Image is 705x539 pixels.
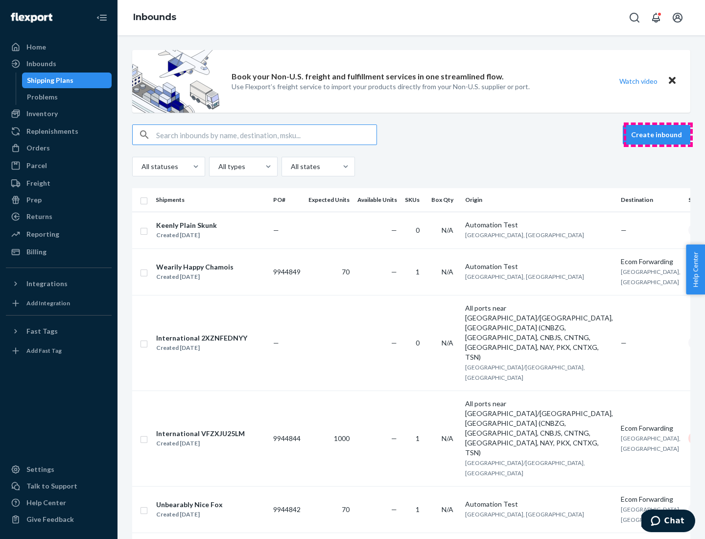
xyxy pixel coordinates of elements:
input: All statuses [141,162,141,171]
input: Search inbounds by name, destination, msku... [156,125,376,145]
a: Billing [6,244,112,260]
p: Book your Non-U.S. freight and fulfillment services in one streamlined flow. [232,71,504,82]
a: Freight [6,175,112,191]
a: Reporting [6,226,112,242]
button: Fast Tags [6,323,112,339]
a: Add Integration [6,295,112,311]
button: Close Navigation [92,8,112,27]
th: Available Units [353,188,401,212]
p: Use Flexport’s freight service to import your products directly from your Non-U.S. supplier or port. [232,82,530,92]
span: [GEOGRAPHIC_DATA], [GEOGRAPHIC_DATA] [621,435,681,452]
div: Add Fast Tag [26,346,62,355]
div: Home [26,42,46,52]
div: International VFZXJU25LM [156,429,245,439]
div: Billing [26,247,47,257]
th: Shipments [152,188,269,212]
div: Reporting [26,229,59,239]
iframe: Opens a widget where you can chat to one of our agents [641,510,695,534]
div: Talk to Support [26,481,77,491]
div: Ecom Forwarding [621,423,681,433]
div: Give Feedback [26,514,74,524]
div: Unbearably Nice Fox [156,500,223,510]
button: Open notifications [646,8,666,27]
div: All ports near [GEOGRAPHIC_DATA]/[GEOGRAPHIC_DATA], [GEOGRAPHIC_DATA] (CNBZG, [GEOGRAPHIC_DATA], ... [465,303,613,362]
td: 9944849 [269,248,305,295]
div: Keenly Plain Skunk [156,220,217,230]
span: — [273,339,279,347]
div: International 2XZNFEDNYY [156,333,247,343]
div: Prep [26,195,42,205]
div: Freight [26,178,50,188]
a: Settings [6,462,112,477]
button: Give Feedback [6,512,112,527]
span: [GEOGRAPHIC_DATA], [GEOGRAPHIC_DATA] [465,273,584,280]
div: Parcel [26,161,47,171]
span: — [621,339,627,347]
a: Help Center [6,495,112,511]
span: N/A [442,268,453,276]
div: Ecom Forwarding [621,257,681,267]
span: N/A [442,505,453,514]
div: Shipping Plans [27,75,73,85]
span: — [391,226,397,234]
span: 1 [416,434,420,442]
div: Integrations [26,279,68,289]
button: Open Search Box [625,8,644,27]
a: Home [6,39,112,55]
span: 0 [416,339,420,347]
th: Expected Units [305,188,353,212]
span: — [391,339,397,347]
div: Created [DATE] [156,230,217,240]
span: — [391,505,397,514]
div: Returns [26,212,52,221]
div: Settings [26,465,54,474]
span: [GEOGRAPHIC_DATA]/[GEOGRAPHIC_DATA], [GEOGRAPHIC_DATA] [465,364,585,381]
div: Created [DATE] [156,343,247,353]
div: Automation Test [465,262,613,271]
img: Flexport logo [11,13,52,23]
div: Problems [27,92,58,102]
input: All states [290,162,291,171]
span: N/A [442,226,453,234]
span: — [273,226,279,234]
button: Help Center [686,245,705,294]
span: [GEOGRAPHIC_DATA], [GEOGRAPHIC_DATA] [465,511,584,518]
span: 1 [416,505,420,514]
a: Inventory [6,106,112,122]
div: Created [DATE] [156,272,234,282]
span: N/A [442,339,453,347]
button: Close [666,74,679,88]
span: [GEOGRAPHIC_DATA]/[GEOGRAPHIC_DATA], [GEOGRAPHIC_DATA] [465,459,585,477]
td: 9944842 [269,486,305,533]
span: 0 [416,226,420,234]
button: Talk to Support [6,478,112,494]
span: 1000 [334,434,350,442]
span: — [391,268,397,276]
div: Orders [26,143,50,153]
span: [GEOGRAPHIC_DATA], [GEOGRAPHIC_DATA] [621,506,681,523]
button: Integrations [6,276,112,292]
div: Created [DATE] [156,439,245,448]
span: 70 [342,268,350,276]
div: Ecom Forwarding [621,494,681,504]
a: Prep [6,192,112,208]
span: [GEOGRAPHIC_DATA], [GEOGRAPHIC_DATA] [465,231,584,239]
ol: breadcrumbs [125,3,184,32]
div: Fast Tags [26,326,58,336]
div: Add Integration [26,299,70,307]
a: Parcel [6,158,112,173]
a: Returns [6,209,112,224]
a: Inbounds [133,12,176,23]
span: [GEOGRAPHIC_DATA], [GEOGRAPHIC_DATA] [621,268,681,286]
div: Replenishments [26,126,78,136]
div: All ports near [GEOGRAPHIC_DATA]/[GEOGRAPHIC_DATA], [GEOGRAPHIC_DATA] (CNBZG, [GEOGRAPHIC_DATA], ... [465,399,613,458]
th: Origin [461,188,617,212]
button: Open account menu [668,8,687,27]
span: 70 [342,505,350,514]
div: Wearily Happy Chamois [156,262,234,272]
span: N/A [442,434,453,442]
span: — [391,434,397,442]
